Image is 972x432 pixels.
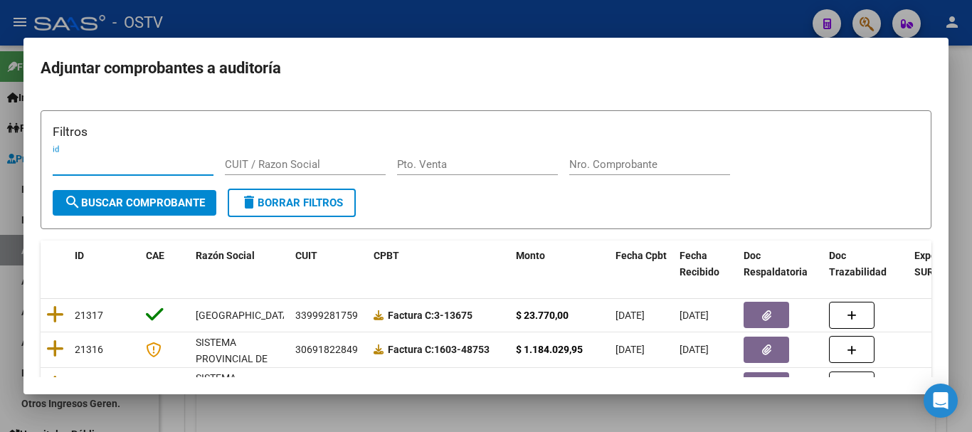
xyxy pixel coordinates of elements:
[75,310,103,321] span: 21317
[680,250,719,278] span: Fecha Recibido
[388,344,434,355] span: Factura C:
[41,55,931,82] h2: Adjuntar comprobantes a auditoría
[241,196,343,209] span: Borrar Filtros
[228,189,356,217] button: Borrar Filtros
[388,344,490,355] strong: 1603-48753
[196,307,292,324] div: [GEOGRAPHIC_DATA]
[295,344,358,355] span: 30691822849
[388,310,434,321] span: Factura C:
[388,310,472,321] strong: 3-13675
[368,241,510,288] datatable-header-cell: CPBT
[146,250,164,261] span: CAE
[290,241,368,288] datatable-header-cell: CUIT
[53,190,216,216] button: Buscar Comprobante
[516,344,583,355] strong: $ 1.184.029,95
[680,310,709,321] span: [DATE]
[616,310,645,321] span: [DATE]
[510,241,610,288] datatable-header-cell: Monto
[823,241,909,288] datatable-header-cell: Doc Trazabilidad
[53,122,919,141] h3: Filtros
[616,344,645,355] span: [DATE]
[295,250,317,261] span: CUIT
[516,250,545,261] span: Monto
[75,344,103,355] span: 21316
[516,310,569,321] strong: $ 23.770,00
[680,344,709,355] span: [DATE]
[196,334,284,383] div: SISTEMA PROVINCIAL DE SALUD
[738,241,823,288] datatable-header-cell: Doc Respaldatoria
[69,241,140,288] datatable-header-cell: ID
[140,241,190,288] datatable-header-cell: CAE
[829,250,887,278] span: Doc Trazabilidad
[196,250,255,261] span: Razón Social
[674,241,738,288] datatable-header-cell: Fecha Recibido
[190,241,290,288] datatable-header-cell: Razón Social
[610,241,674,288] datatable-header-cell: Fecha Cpbt
[64,196,205,209] span: Buscar Comprobante
[64,194,81,211] mat-icon: search
[924,384,958,418] div: Open Intercom Messenger
[295,310,358,321] span: 33999281759
[75,250,84,261] span: ID
[616,250,667,261] span: Fecha Cpbt
[241,194,258,211] mat-icon: delete
[744,250,808,278] span: Doc Respaldatoria
[374,250,399,261] span: CPBT
[196,370,284,418] div: SISTEMA PROVINCIAL DE SALUD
